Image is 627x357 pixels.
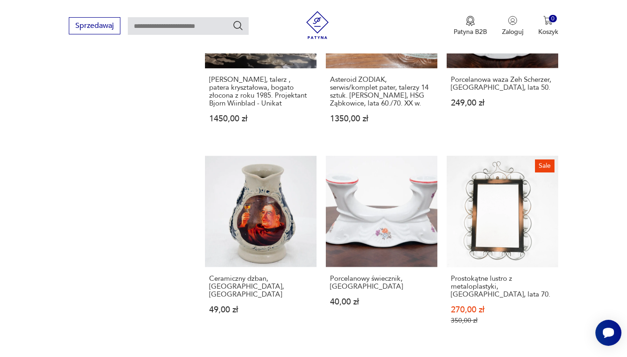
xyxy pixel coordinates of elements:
[466,16,475,26] img: Ikona medalu
[330,275,433,291] h3: Porcelanowy świecznik, [GEOGRAPHIC_DATA]
[451,317,554,324] p: 350,00 zł
[538,27,558,36] p: Koszyk
[69,17,120,34] button: Sprzedawaj
[232,20,244,31] button: Szukaj
[447,156,558,343] a: SaleProstokątne lustro z metaloplastyki, Niemcy, lata 70.Prostokątne lustro z metaloplastyki, [GE...
[451,306,554,314] p: 270,00 zł
[538,16,558,36] button: 0Koszyk
[69,23,120,30] a: Sprzedawaj
[502,16,523,36] button: Zaloguj
[543,16,553,25] img: Ikona koszyka
[209,306,312,314] p: 49,00 zł
[502,27,523,36] p: Zaloguj
[304,11,331,39] img: Patyna - sklep z meblami i dekoracjami vintage
[205,156,317,343] a: Ceramiczny dzban, Bavaria, NiemcyCeramiczny dzban, [GEOGRAPHIC_DATA], [GEOGRAPHIC_DATA]49,00 zł
[330,298,433,306] p: 40,00 zł
[451,99,554,107] p: 249,00 zł
[209,115,312,123] p: 1450,00 zł
[595,320,621,346] iframe: Smartsupp widget button
[209,275,312,298] h3: Ceramiczny dzban, [GEOGRAPHIC_DATA], [GEOGRAPHIC_DATA]
[508,16,517,25] img: Ikonka użytkownika
[326,156,437,343] a: Porcelanowy świecznik, ChodzieżPorcelanowy świecznik, [GEOGRAPHIC_DATA]40,00 zł
[454,16,487,36] a: Ikona medaluPatyna B2B
[209,76,312,107] h3: [PERSON_NAME], talerz , patera kryształowa, bogato złocona z roku 1985. Projektant Bjorn Wiinblad...
[451,275,554,298] h3: Prostokątne lustro z metaloplastyki, [GEOGRAPHIC_DATA], lata 70.
[549,15,557,23] div: 0
[330,115,433,123] p: 1350,00 zł
[451,76,554,92] h3: Porcelanowa waza Zeh Scherzer, [GEOGRAPHIC_DATA], lata 50.
[330,76,433,107] h3: Asteroid ZODIAK, serwis/komplet pater, talerzy 14 sztuk. [PERSON_NAME], HSG Ząbkowice, lata 60./7...
[454,27,487,36] p: Patyna B2B
[454,16,487,36] button: Patyna B2B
